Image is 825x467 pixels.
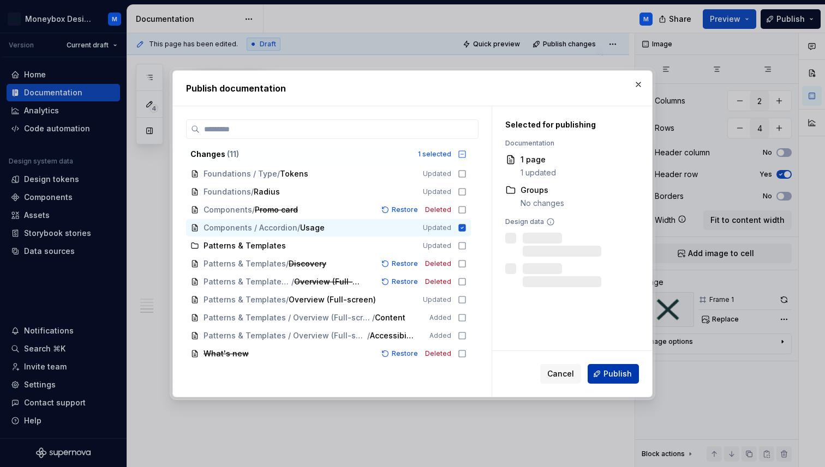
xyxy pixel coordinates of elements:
[294,276,363,287] span: Overview (Full-screen)
[425,205,451,214] span: Deleted
[378,276,423,287] button: Restore
[378,204,423,215] button: Restore
[204,240,286,251] span: Patterns & Templates
[505,119,633,130] div: Selected for publishing
[227,149,239,159] span: ( 11 )
[378,348,423,359] button: Restore
[204,276,291,287] span: Patterns & Templates / Flows
[370,330,414,341] span: Accessibility
[521,167,556,178] div: 1 updated
[204,222,297,233] span: Components / Accordion
[423,241,451,250] span: Updated
[252,204,255,215] span: /
[392,259,418,268] span: Restore
[204,348,249,359] span: What's new
[425,277,451,286] span: Deleted
[286,258,289,269] span: /
[204,258,286,269] span: Patterns & Templates
[375,312,405,323] span: Content
[286,294,289,305] span: /
[204,312,372,323] span: Patterns & Templates / Overview (Full-screen)
[521,185,564,196] div: Groups
[425,349,451,358] span: Deleted
[291,276,294,287] span: /
[540,364,581,384] button: Cancel
[505,217,633,226] div: Design data
[429,313,451,322] span: Added
[255,204,298,215] span: Promo card
[204,330,367,341] span: Patterns & Templates / Overview (Full-screen)
[423,223,451,232] span: Updated
[289,294,376,305] span: Overview (Full-screen)
[251,186,254,197] span: /
[588,364,639,384] button: Publish
[603,368,632,379] span: Publish
[280,168,308,179] span: Tokens
[204,204,252,215] span: Components
[423,295,451,304] span: Updated
[505,139,633,148] div: Documentation
[277,168,280,179] span: /
[367,330,370,341] span: /
[392,277,418,286] span: Restore
[300,222,325,233] span: Usage
[190,149,411,160] div: Changes
[521,154,556,165] div: 1 page
[204,168,277,179] span: Foundations / Type
[372,312,375,323] span: /
[378,258,423,269] button: Restore
[423,169,451,178] span: Updated
[547,368,574,379] span: Cancel
[204,294,286,305] span: Patterns & Templates
[423,187,451,196] span: Updated
[521,198,564,209] div: No changes
[186,82,639,95] h2: Publish documentation
[392,205,418,214] span: Restore
[392,349,418,358] span: Restore
[254,186,280,197] span: Radius
[289,258,326,269] span: Discovery
[204,186,251,197] span: Foundations
[425,259,451,268] span: Deleted
[418,150,451,159] div: 1 selected
[429,331,451,340] span: Added
[297,222,300,233] span: /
